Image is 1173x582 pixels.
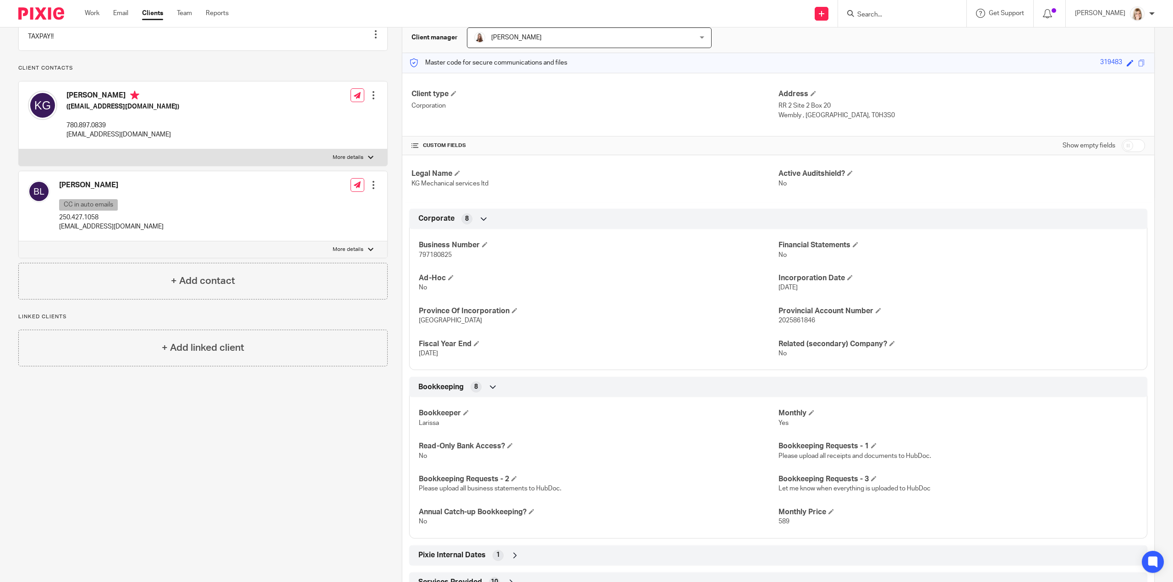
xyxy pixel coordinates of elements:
[778,453,931,459] span: Please upload all receipts and documents to HubDoc.
[778,339,1138,349] h4: Related (secondary) Company?
[1063,141,1115,150] label: Show empty fields
[778,89,1145,99] h4: Address
[419,339,778,349] h4: Fiscal Year End
[419,507,778,517] h4: Annual Catch-up Bookkeeping?
[496,550,500,560] span: 1
[1075,9,1125,18] p: [PERSON_NAME]
[162,341,244,355] h4: + Add linked client
[18,65,388,72] p: Client contacts
[778,485,931,492] span: Let me know when everything is uploaded to HubDoc
[778,350,787,357] span: No
[1130,6,1145,21] img: Tayler%20Headshot%20Compressed%20Resized%202.jpg
[411,169,778,179] h4: Legal Name
[418,214,455,223] span: Corporate
[419,273,778,283] h4: Ad-Hoc
[778,240,1138,250] h4: Financial Statements
[59,180,164,190] h4: [PERSON_NAME]
[59,213,164,222] p: 250.427.1058
[989,10,1024,16] span: Get Support
[419,420,439,426] span: Larissa
[66,121,179,130] p: 780.897.0839
[419,350,438,357] span: [DATE]
[411,101,778,110] p: Corporation
[778,169,1145,179] h4: Active Auditshield?
[411,33,458,42] h3: Client manager
[778,474,1138,484] h4: Bookkeeping Requests - 3
[171,274,235,288] h4: + Add contact
[778,180,787,187] span: No
[778,408,1138,418] h4: Monthly
[419,518,427,525] span: No
[411,89,778,99] h4: Client type
[419,240,778,250] h4: Business Number
[419,284,427,291] span: No
[418,550,486,560] span: Pixie Internal Dates
[778,284,798,291] span: [DATE]
[419,474,778,484] h4: Bookkeeping Requests - 2
[474,32,485,43] img: Larissa-headshot-cropped.jpg
[142,9,163,18] a: Clients
[66,102,179,111] h5: ([EMAIL_ADDRESS][DOMAIN_NAME])
[177,9,192,18] a: Team
[130,91,139,100] i: Primary
[85,9,99,18] a: Work
[856,11,939,19] input: Search
[28,91,57,120] img: svg%3E
[778,252,787,258] span: No
[465,214,469,223] span: 8
[1100,58,1122,68] div: 319483
[411,142,778,149] h4: CUSTOM FIELDS
[66,91,179,102] h4: [PERSON_NAME]
[418,382,464,392] span: Bookkeeping
[491,34,542,41] span: [PERSON_NAME]
[778,273,1138,283] h4: Incorporation Date
[419,485,561,492] span: Please upload all business statements to HubDoc.
[778,306,1138,316] h4: Provincial Account Number
[474,382,478,392] span: 8
[28,180,50,202] img: svg%3E
[333,246,363,253] p: More details
[59,199,118,211] p: CC in auto emails
[59,222,164,231] p: [EMAIL_ADDRESS][DOMAIN_NAME]
[419,317,482,324] span: [GEOGRAPHIC_DATA]
[419,453,427,459] span: No
[419,252,452,258] span: 797180825
[778,317,815,324] span: 2025861846
[409,58,567,67] p: Master code for secure communications and files
[778,111,1145,120] p: Wembly , [GEOGRAPHIC_DATA], T0H3S0
[778,420,789,426] span: Yes
[113,9,128,18] a: Email
[778,101,1145,110] p: RR 2 Site 2 Box 20
[778,441,1138,451] h4: Bookkeeping Requests - 1
[206,9,229,18] a: Reports
[778,507,1138,517] h4: Monthly Price
[419,408,778,418] h4: Bookkeeper
[333,154,363,161] p: More details
[419,306,778,316] h4: Province Of Incorporation
[18,7,64,20] img: Pixie
[419,441,778,451] h4: Read-Only Bank Access?
[18,313,388,321] p: Linked clients
[66,130,179,139] p: [EMAIL_ADDRESS][DOMAIN_NAME]
[411,180,488,187] span: KG Mechanical services ltd
[778,518,789,525] span: 589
